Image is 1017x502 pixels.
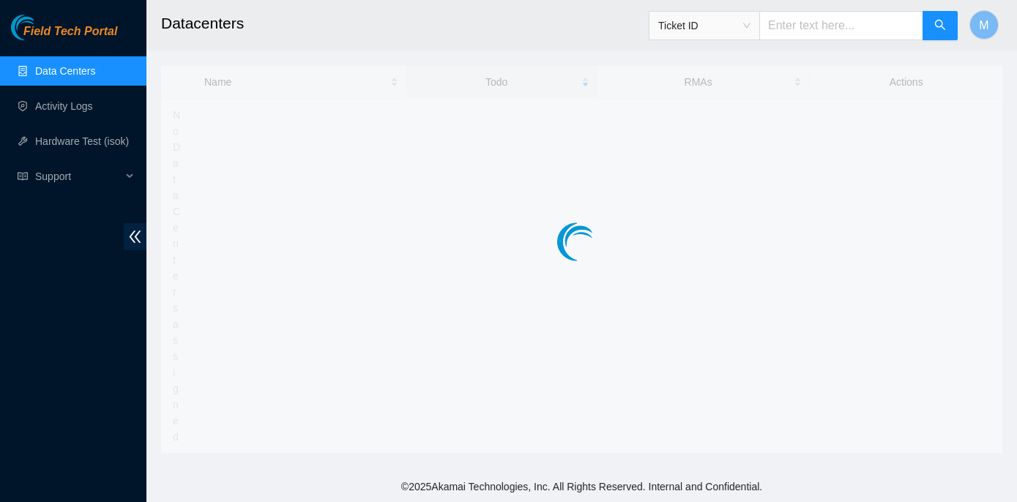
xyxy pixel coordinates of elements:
[146,471,1017,502] footer: © 2025 Akamai Technologies, Inc. All Rights Reserved. Internal and Confidential.
[23,25,117,39] span: Field Tech Portal
[969,10,999,40] button: M
[979,16,988,34] span: M
[11,15,74,40] img: Akamai Technologies
[923,11,958,40] button: search
[124,223,146,250] span: double-left
[35,100,93,112] a: Activity Logs
[18,171,28,181] span: read
[35,135,129,147] a: Hardware Test (isok)
[35,162,122,191] span: Support
[934,19,946,33] span: search
[35,65,95,77] a: Data Centers
[759,11,923,40] input: Enter text here...
[11,26,117,45] a: Akamai TechnologiesField Tech Portal
[658,15,750,37] span: Ticket ID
